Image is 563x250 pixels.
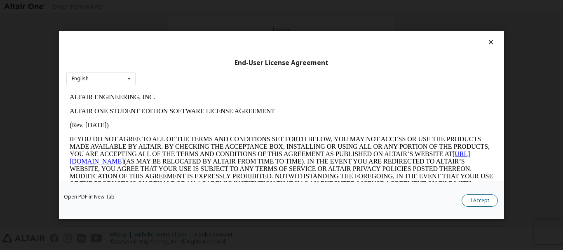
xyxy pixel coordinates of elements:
p: This Altair One Student Edition Software License Agreement (“Agreement”) is between Altair Engine... [3,111,427,141]
p: (Rev. [DATE]) [3,31,427,39]
p: IF YOU DO NOT AGREE TO ALL OF THE TERMS AND CONDITIONS SET FORTH BELOW, YOU MAY NOT ACCESS OR USE... [3,45,427,105]
button: I Accept [462,194,498,207]
p: ALTAIR ONE STUDENT EDITION SOFTWARE LICENSE AGREEMENT [3,17,427,25]
div: End-User License Agreement [66,59,497,67]
div: English [72,76,89,81]
p: ALTAIR ENGINEERING, INC. [3,3,427,11]
a: [URL][DOMAIN_NAME] [3,60,404,75]
a: Open PDF in New Tab [64,194,115,199]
